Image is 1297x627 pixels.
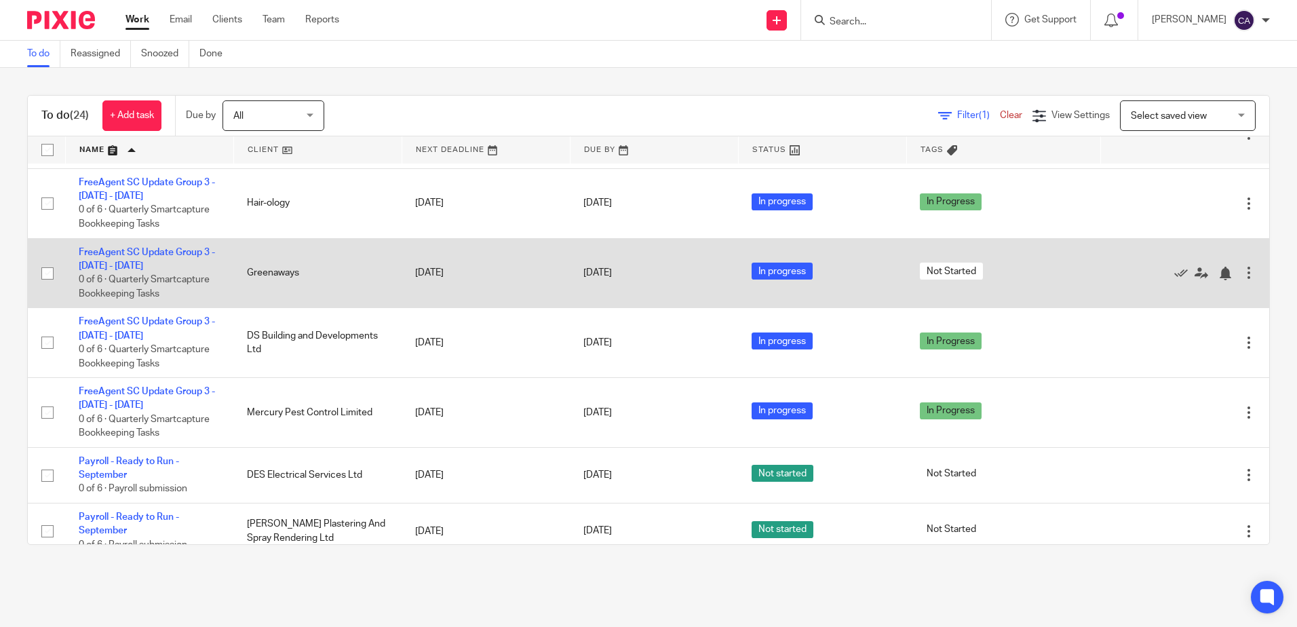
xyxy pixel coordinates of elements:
td: [DATE] [402,503,570,559]
span: In Progress [920,402,982,419]
a: Mark as done [1174,266,1195,280]
td: [DATE] [402,447,570,503]
td: DES Electrical Services Ltd [233,447,402,503]
span: 0 of 6 · Payroll submission [79,540,187,550]
a: FreeAgent SC Update Group 3 - [DATE] - [DATE] [79,387,215,410]
a: Work [125,13,149,26]
a: Done [199,41,233,67]
span: (1) [979,111,990,120]
td: [DATE] [402,168,570,238]
span: [DATE] [583,268,612,278]
span: Not Started [920,465,983,482]
a: Payroll - Ready to Run - September [79,457,179,480]
td: [DATE] [402,378,570,448]
a: Team [263,13,285,26]
a: Snoozed [141,41,189,67]
span: Not Started [920,521,983,538]
td: Greenaways [233,238,402,308]
span: Get Support [1024,15,1077,24]
td: [DATE] [402,238,570,308]
span: Not started [752,521,813,538]
span: 0 of 6 · Quarterly Smartcapture Bookkeeping Tasks [79,206,210,229]
span: (24) [70,110,89,121]
span: In Progress [920,193,982,210]
span: 0 of 6 · Quarterly Smartcapture Bookkeeping Tasks [79,275,210,299]
td: [PERSON_NAME] Plastering And Spray Rendering Ltd [233,503,402,559]
a: Clients [212,13,242,26]
td: Hair-ology [233,168,402,238]
span: Tags [921,146,944,153]
span: View Settings [1051,111,1110,120]
span: In Progress [920,332,982,349]
a: Payroll - Ready to Run - September [79,512,179,535]
span: In progress [752,263,813,280]
span: [DATE] [583,408,612,417]
a: Reassigned [71,41,131,67]
td: DS Building and Developments Ltd [233,308,402,378]
p: Due by [186,109,216,122]
a: FreeAgent SC Update Group 3 - [DATE] - [DATE] [79,178,215,201]
span: [DATE] [583,338,612,347]
td: Mercury Pest Control Limited [233,378,402,448]
p: [PERSON_NAME] [1152,13,1226,26]
img: Pixie [27,11,95,29]
a: Email [170,13,192,26]
span: [DATE] [583,199,612,208]
span: Select saved view [1131,111,1207,121]
span: In progress [752,332,813,349]
a: To do [27,41,60,67]
img: svg%3E [1233,9,1255,31]
span: [DATE] [583,470,612,480]
span: [DATE] [583,527,612,536]
a: Reports [305,13,339,26]
span: Not Started [920,263,983,280]
td: [DATE] [402,308,570,378]
span: Filter [957,111,1000,120]
a: Clear [1000,111,1022,120]
span: 0 of 6 · Quarterly Smartcapture Bookkeeping Tasks [79,415,210,438]
span: In progress [752,402,813,419]
a: FreeAgent SC Update Group 3 - [DATE] - [DATE] [79,317,215,340]
span: 0 of 6 · Quarterly Smartcapture Bookkeeping Tasks [79,345,210,368]
h1: To do [41,109,89,123]
span: All [233,111,244,121]
span: In progress [752,193,813,210]
input: Search [828,16,950,28]
a: + Add task [102,100,161,131]
span: 0 of 6 · Payroll submission [79,484,187,494]
a: FreeAgent SC Update Group 3 - [DATE] - [DATE] [79,248,215,271]
span: Not started [752,465,813,482]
